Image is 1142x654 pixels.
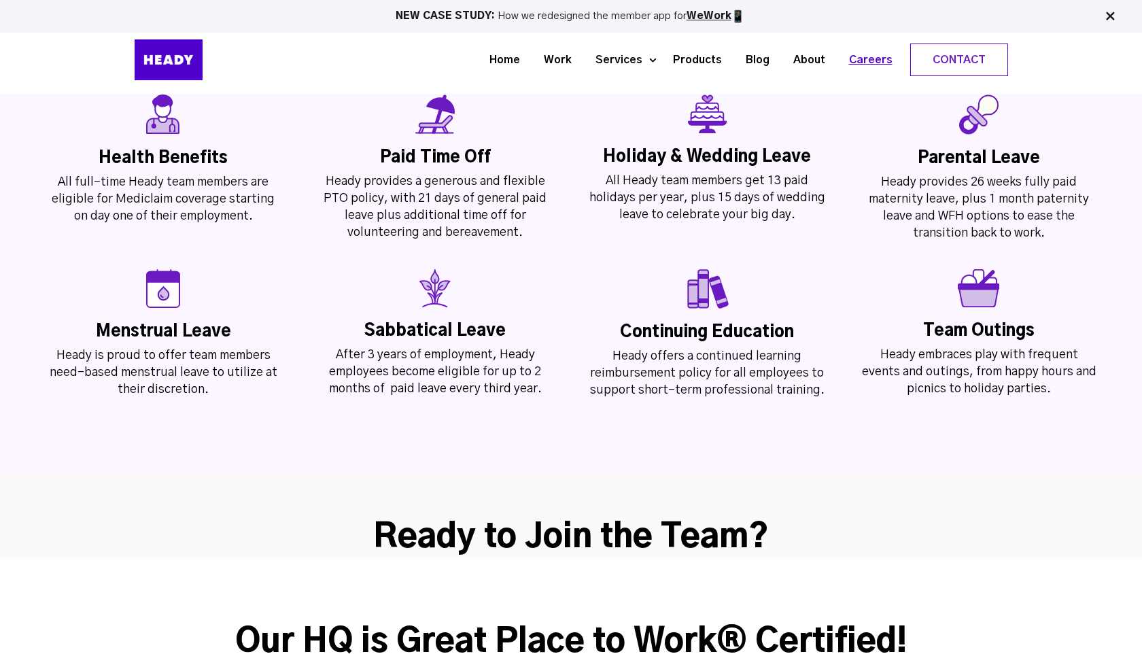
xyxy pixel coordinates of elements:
div: Continuing Education [588,322,826,343]
div: Menstrual Leave [44,322,282,342]
strong: NEW CASE STUDY: [396,11,498,21]
img: Property 1=Health_v2 [146,94,180,135]
div: All full-time Heady team members are eligible for Mediclaim coverage starting on day one of their... [44,174,282,225]
img: Property 1=ParentalLeave_v2 [959,94,999,135]
a: Services [578,48,649,73]
div: All Heady team members get 13 paid holidays per year, plus 15 days of wedding leave to celebrate ... [588,173,826,224]
div: Parental Leave [860,148,1098,169]
img: Close Bar [1103,10,1117,23]
strong: Ready to Join the Team? [373,521,769,554]
div: Heady provides 26 weeks fully paid maternity leave, plus 1 month paternity leave and WFH options ... [860,174,1098,242]
div: Holiday & Wedding Leave [588,147,826,167]
div: Team Outings [860,321,1098,341]
img: Property 1=Variant20 [146,269,180,308]
div: Navigation Menu [237,44,1008,76]
div: Sabbatical Leave [316,321,554,341]
a: Blog [729,48,776,73]
a: Work [527,48,578,73]
p: How we redesigned the member app for [6,10,1136,23]
div: Health Benefits [44,148,282,169]
div: Heady provides a generous and flexible PTO policy, with 21 days of general paid leave plus additi... [316,173,554,241]
img: Property 1=Team Outings_v2 [958,269,1000,307]
img: Property 1=Holidays_v2 [415,94,455,134]
div: Paid Time off [316,148,554,168]
img: Heady_Logo_Web-01 (1) [135,39,203,80]
a: WeWork [687,11,731,21]
a: Home [472,48,527,73]
div: Heady offers a continued learning reimbursement policy for all employees to support short-term pr... [588,348,826,399]
img: app emoji [731,10,745,23]
a: About [776,48,832,73]
div: After 3 years of employment, Heady employees become eligible for up to 2 months of paid leave eve... [316,347,554,398]
a: Careers [832,48,899,73]
div: Heady is proud to offer team members need-based menstrual leave to utilize at their discretion. [44,347,282,398]
img: Property 1=Wedding_v2 [688,94,727,133]
a: Products [656,48,729,73]
div: Heady embraces play with frequent events and outings, from happy hours and picnics to holiday par... [860,347,1098,398]
a: Contact [911,44,1007,75]
img: Property 1=Continuous learning_v2 [685,269,729,309]
img: Property 1=sabbatical [416,269,454,307]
